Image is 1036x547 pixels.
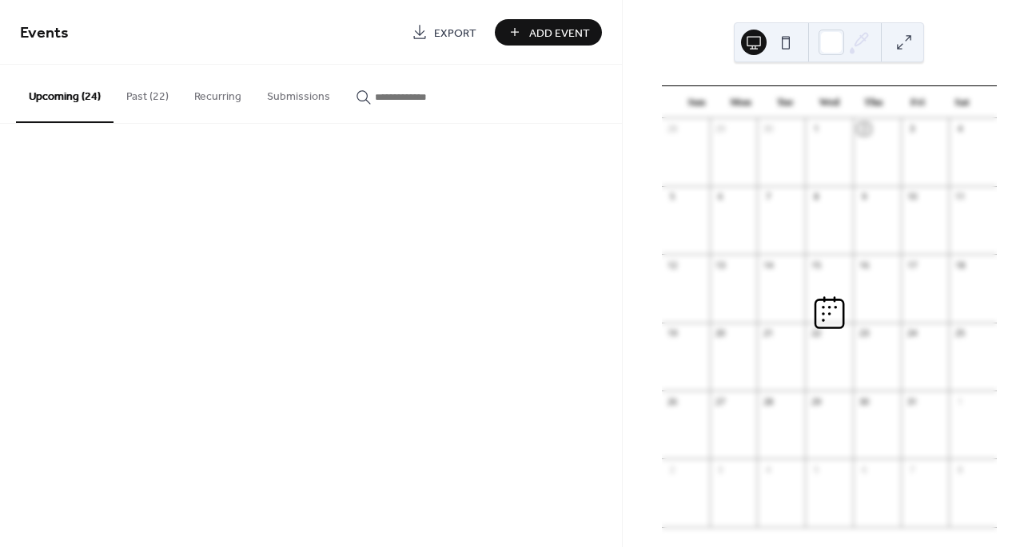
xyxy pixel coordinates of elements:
div: 6 [858,463,870,475]
div: 6 [715,191,727,203]
div: 9 [858,191,870,203]
div: 29 [715,123,727,135]
div: 22 [810,327,822,339]
a: Export [400,19,488,46]
div: 8 [810,191,822,203]
div: 8 [954,463,966,475]
div: 16 [858,259,870,271]
div: 24 [906,327,918,339]
div: Wed [807,86,851,118]
button: Recurring [181,65,254,121]
div: 25 [954,327,966,339]
div: 4 [954,123,966,135]
div: Sat [940,86,984,118]
div: 3 [715,463,727,475]
div: 23 [858,327,870,339]
div: 7 [762,191,774,203]
div: Thu [851,86,895,118]
div: Sun [675,86,719,118]
div: 10 [906,191,918,203]
div: 13 [715,259,727,271]
div: 5 [810,463,822,475]
div: 17 [906,259,918,271]
div: 21 [762,327,774,339]
span: Export [434,25,476,42]
button: Submissions [254,65,343,121]
div: 19 [667,327,679,339]
div: 31 [906,395,918,407]
div: 7 [906,463,918,475]
div: 14 [762,259,774,271]
span: Add Event [529,25,590,42]
div: 5 [667,191,679,203]
button: Add Event [495,19,602,46]
button: Past (22) [114,65,181,121]
div: 27 [715,395,727,407]
span: Events [20,18,69,49]
div: 29 [810,395,822,407]
div: 20 [715,327,727,339]
div: 11 [954,191,966,203]
div: 1 [954,395,966,407]
div: 28 [667,123,679,135]
div: Mon [719,86,763,118]
div: 15 [810,259,822,271]
button: Upcoming (24) [16,65,114,123]
div: 3 [906,123,918,135]
div: 4 [762,463,774,475]
div: 12 [667,259,679,271]
div: Fri [895,86,939,118]
div: 30 [858,395,870,407]
div: 2 [858,123,870,135]
div: 26 [667,395,679,407]
div: 18 [954,259,966,271]
div: Tue [763,86,807,118]
div: 1 [810,123,822,135]
div: 28 [762,395,774,407]
div: 2 [667,463,679,475]
div: 30 [762,123,774,135]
